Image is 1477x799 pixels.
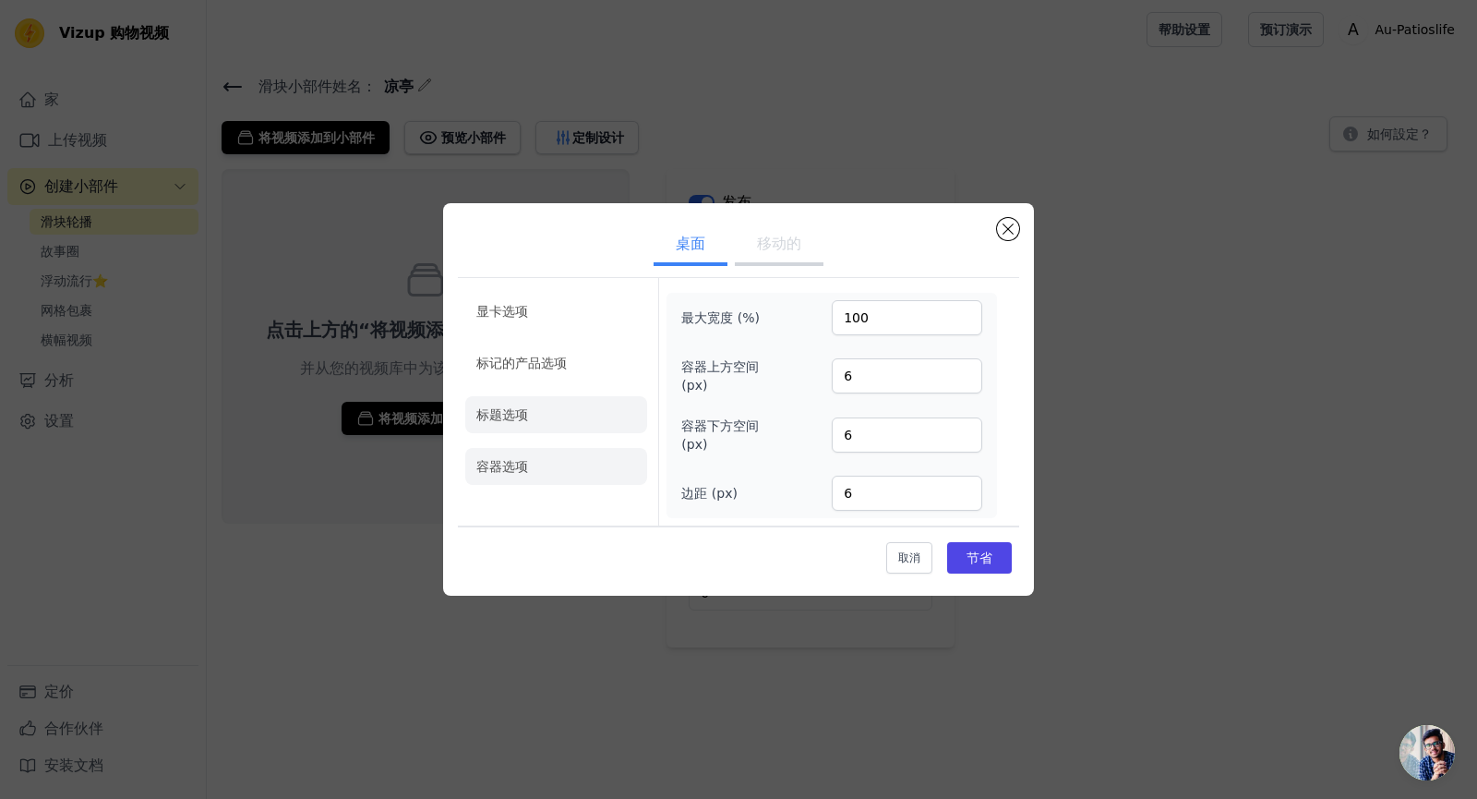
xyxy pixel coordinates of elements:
button: 关闭模式 [997,218,1019,240]
font: 桌面 [676,235,705,252]
font: 取消 [898,551,920,564]
font: 容器选项 [476,459,528,474]
font: 标题选项 [476,407,528,422]
font: 容器上方空间 (px) [681,359,759,393]
font: 节省 [967,551,992,565]
font: 最大宽度 (%) [681,310,760,325]
font: 移动的 [757,235,801,252]
font: 容器下方空间 (px) [681,418,759,452]
font: 边距 (px) [681,486,738,501]
a: 开放式聊天 [1399,725,1455,781]
font: 标记的产品选项 [476,356,567,370]
font: 显卡选项 [476,304,528,319]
